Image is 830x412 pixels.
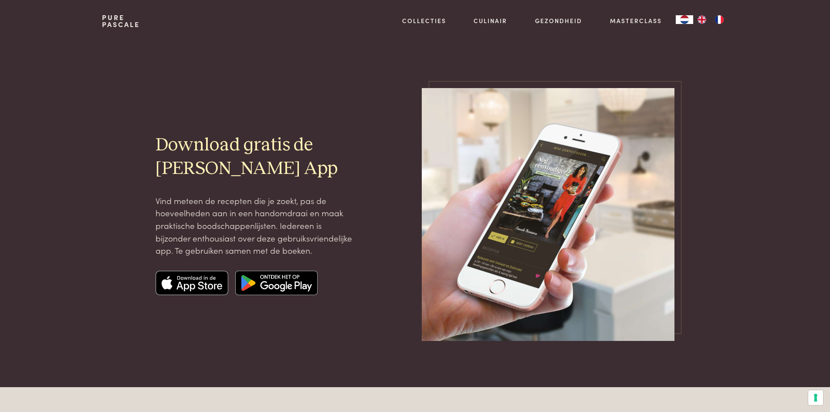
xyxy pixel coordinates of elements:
[535,16,582,25] a: Gezondheid
[156,194,355,257] p: Vind meteen de recepten die je zoekt, pas de hoeveelheden aan in een handomdraai en maak praktisc...
[156,271,229,295] img: Apple app store
[235,271,318,295] img: Google app store
[676,15,728,24] aside: Language selected: Nederlands
[102,14,140,28] a: PurePascale
[676,15,693,24] a: NL
[156,134,355,180] h2: Download gratis de [PERSON_NAME] App
[693,15,728,24] ul: Language list
[610,16,662,25] a: Masterclass
[693,15,711,24] a: EN
[474,16,507,25] a: Culinair
[676,15,693,24] div: Language
[402,16,446,25] a: Collecties
[422,88,674,341] img: pascale-naessens-app-mockup
[711,15,728,24] a: FR
[808,390,823,405] button: Uw voorkeuren voor toestemming voor trackingtechnologieën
